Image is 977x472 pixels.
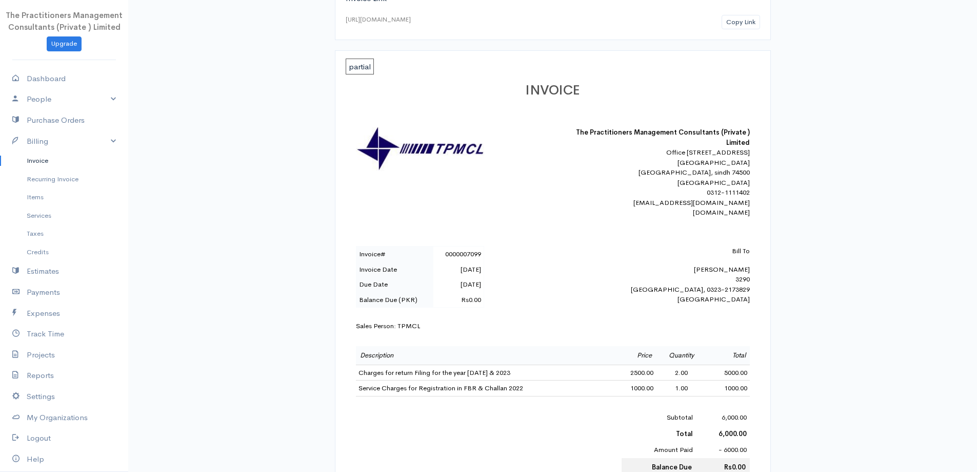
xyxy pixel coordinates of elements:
span: partial [346,59,374,74]
span: The Practitioners Management Consultants (Private ) Limited [6,10,123,32]
a: Upgrade [47,36,82,51]
div: [URL][DOMAIN_NAME] [346,15,411,24]
td: Quantity [656,346,707,365]
td: Description [356,346,613,365]
td: Amount Paid [622,442,696,458]
td: Rs0.00 [433,292,484,308]
td: Service Charges for Registration in FBR & Challan 2022 [356,381,613,397]
h1: INVOICE [356,83,750,98]
b: 6,000.00 [719,429,747,438]
td: [DATE] [433,277,484,292]
div: Sales Person: TPMCL [356,321,750,331]
td: [DATE] [433,262,484,277]
td: Invoice Date [356,262,433,277]
td: Due Date [356,277,433,292]
div: Office [STREET_ADDRESS] [GEOGRAPHIC_DATA] [GEOGRAPHIC_DATA], sindh 74500 [GEOGRAPHIC_DATA] 0312-1... [570,147,750,218]
td: Total [707,346,750,365]
td: - 6000.00 [696,442,749,458]
td: 1000.00 [707,381,750,397]
p: Bill To [570,246,750,256]
td: 2.00 [656,365,707,381]
button: Copy Link [722,15,760,30]
td: 1000.00 [613,381,656,397]
td: 5000.00 [707,365,750,381]
td: Invoice# [356,247,433,262]
div: [PERSON_NAME] 3290 [GEOGRAPHIC_DATA], 0323-2173829 [GEOGRAPHIC_DATA] [570,246,750,305]
td: 0000007099 [433,247,484,262]
td: Price [613,346,656,365]
b: Total [676,429,693,438]
img: logo-30862.jpg [356,127,484,171]
td: 1.00 [656,381,707,397]
td: 6,000.00 [696,409,749,426]
td: Balance Due (PKR) [356,292,433,308]
b: The Practitioners Management Consultants (Private ) Limited [576,128,750,147]
td: 2500.00 [613,365,656,381]
td: Charges for return Filing for the year [DATE] & 2023 [356,365,613,381]
td: Subtotal [622,409,696,426]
